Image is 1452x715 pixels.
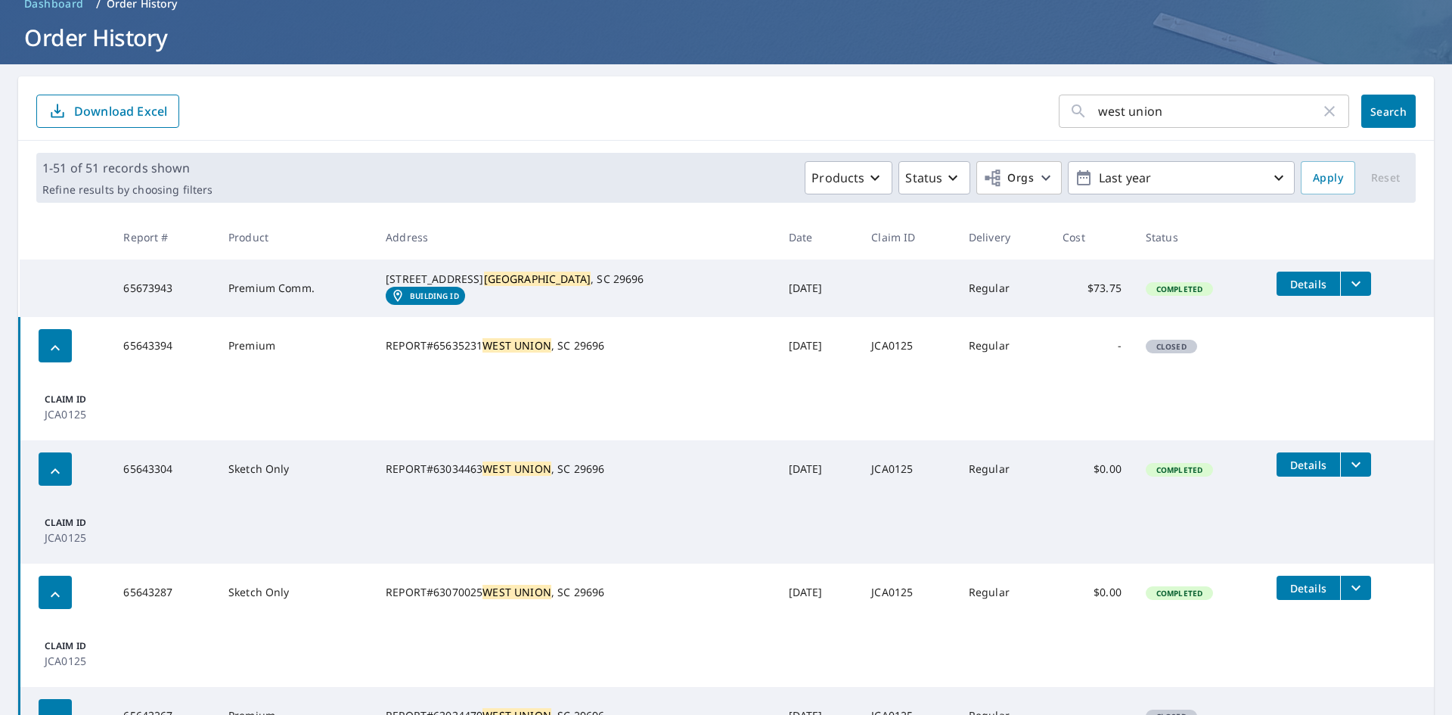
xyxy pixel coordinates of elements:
[1147,588,1212,598] span: Completed
[45,653,129,669] p: JCA0125
[811,169,864,187] p: Products
[1147,341,1196,352] span: Closed
[898,161,970,194] button: Status
[1050,317,1134,375] td: -
[386,287,465,305] a: Building ID
[42,159,213,177] p: 1-51 of 51 records shown
[905,169,942,187] p: Status
[859,440,957,498] td: JCA0125
[1147,284,1212,294] span: Completed
[1277,452,1340,477] button: detailsBtn-65643304
[42,183,213,197] p: Refine results by choosing filters
[859,564,957,621] td: JCA0125
[777,260,860,317] td: [DATE]
[1050,564,1134,621] td: $0.00
[74,103,167,120] p: Download Excel
[1050,260,1134,317] td: $73.75
[216,317,374,375] td: Premium
[1340,272,1371,296] button: filesDropdownBtn-65673943
[976,161,1062,194] button: Orgs
[482,585,551,599] mark: WEST UNION
[1277,272,1340,296] button: detailsBtn-65673943
[1301,161,1355,194] button: Apply
[957,215,1050,260] th: Delivery
[1373,104,1404,119] span: Search
[45,530,129,546] p: JCA0125
[1286,458,1331,472] span: Details
[216,440,374,498] td: Sketch Only
[482,338,551,353] mark: WEST UNION
[805,161,892,194] button: Products
[1050,215,1134,260] th: Cost
[957,440,1050,498] td: Regular
[1050,440,1134,498] td: $0.00
[36,95,179,128] button: Download Excel
[859,215,957,260] th: Claim ID
[216,260,374,317] td: Premium Comm.
[983,169,1034,188] span: Orgs
[386,272,765,287] div: [STREET_ADDRESS] , SC 29696
[386,585,765,600] div: REPORT#63070025 , SC 29696
[1098,90,1320,132] input: Address, Report #, Claim ID, etc.
[410,291,459,300] em: Building ID
[386,462,765,477] div: REPORT#63034463 , SC 29696
[777,440,860,498] td: [DATE]
[1286,277,1331,291] span: Details
[374,215,777,260] th: Address
[216,564,374,621] td: Sketch Only
[1313,169,1343,188] span: Apply
[216,215,374,260] th: Product
[45,393,129,406] p: Claim ID
[386,338,765,353] div: REPORT#65635231 , SC 29696
[777,564,860,621] td: [DATE]
[111,260,216,317] td: 65673943
[111,317,216,375] td: 65643394
[777,317,860,375] td: [DATE]
[1277,576,1340,600] button: detailsBtn-65643287
[18,22,1434,53] h1: Order History
[1340,452,1371,477] button: filesDropdownBtn-65643304
[1286,581,1331,595] span: Details
[1361,95,1416,128] button: Search
[482,462,551,476] mark: WEST UNION
[484,272,591,286] mark: [GEOGRAPHIC_DATA]
[1340,576,1371,600] button: filesDropdownBtn-65643287
[45,406,129,422] p: JCA0125
[1093,165,1270,191] p: Last year
[1068,161,1295,194] button: Last year
[111,440,216,498] td: 65643304
[1134,215,1264,260] th: Status
[957,260,1050,317] td: Regular
[859,317,957,375] td: JCA0125
[45,516,129,530] p: Claim ID
[1147,465,1212,475] span: Completed
[957,564,1050,621] td: Regular
[957,317,1050,375] td: Regular
[45,639,129,653] p: Claim ID
[777,215,860,260] th: Date
[111,564,216,621] td: 65643287
[111,215,216,260] th: Report #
